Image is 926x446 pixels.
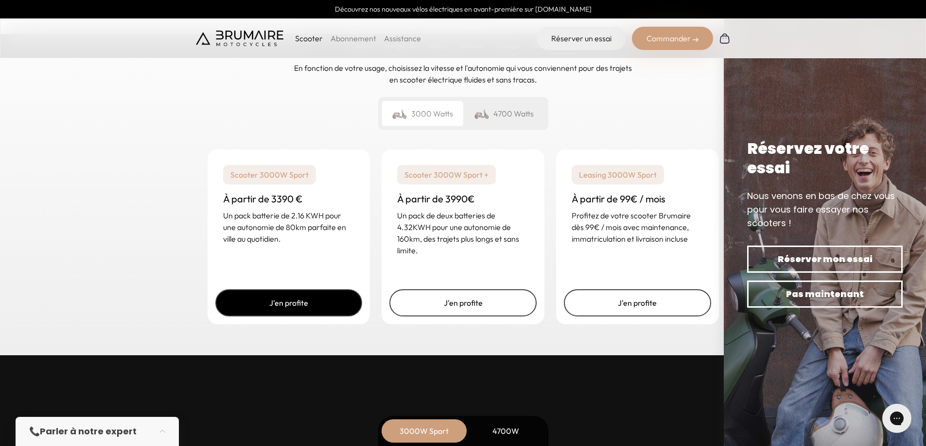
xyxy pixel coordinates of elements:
h3: À partir de 99€ / mois [572,192,703,206]
img: right-arrow-2.png [693,37,699,43]
p: Scooter [295,33,323,44]
a: Assistance [384,33,421,43]
p: En fonction de votre usage, choisissez la vitesse et l'autonomie qui vous conviennent pour des tr... [293,62,633,85]
div: 3000W Sport [385,419,463,443]
p: Scooter 3000W Sport [223,165,316,184]
a: J'en profite [564,289,711,316]
iframe: Gorgias live chat messenger [877,400,916,436]
div: 4700W [467,419,545,443]
a: Abonnement [331,33,376,43]
a: Réserver un essai [537,27,626,50]
div: 3000 Watts [382,101,463,126]
p: Un pack batterie de 2.16 KWH pour une autonomie de 80km parfaite en ville au quotidien. [223,210,355,245]
div: 4700 Watts [463,101,544,126]
p: Leasing 3000W Sport [572,165,664,184]
p: Scooter 3000W Sport + [397,165,496,184]
img: Panier [719,33,731,44]
img: Brumaire Motocycles [196,31,283,46]
p: Profitez de votre scooter Brumaire dès 99€ / mois avec maintenance, immatriculation et livraison ... [572,210,703,245]
h3: À partir de 3990€ [397,192,529,206]
a: J'en profite [215,289,363,316]
div: Commander [632,27,713,50]
h3: À partir de 3390 € [223,192,355,206]
a: J'en profite [389,289,537,316]
p: Un pack de deux batteries de 4.32KWH pour une autonomie de 160km, des trajets plus longs et sans ... [397,210,529,256]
